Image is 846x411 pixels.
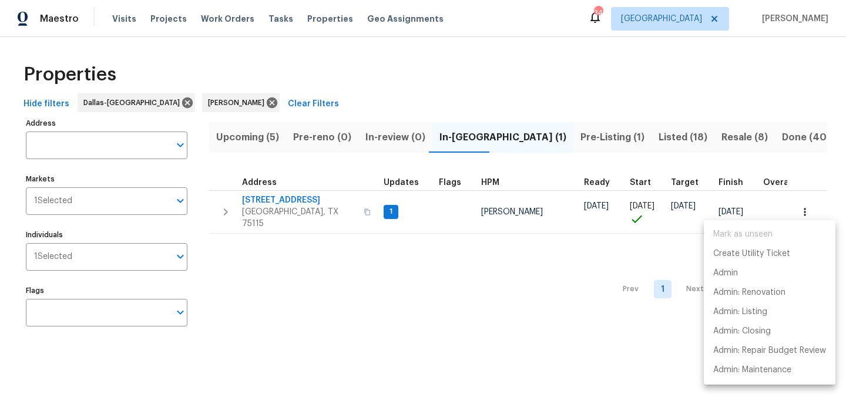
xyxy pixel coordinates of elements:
[713,287,785,299] p: Admin: Renovation
[713,345,826,357] p: Admin: Repair Budget Review
[713,267,738,279] p: Admin
[713,248,790,260] p: Create Utility Ticket
[713,306,767,318] p: Admin: Listing
[713,325,771,338] p: Admin: Closing
[713,364,791,376] p: Admin: Maintenance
